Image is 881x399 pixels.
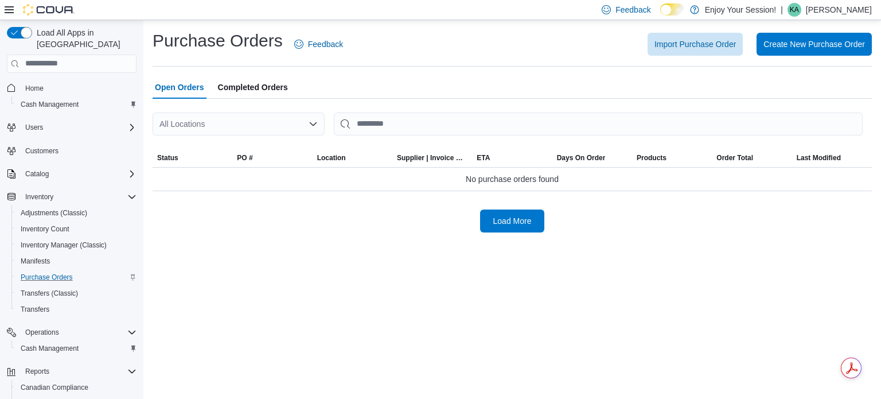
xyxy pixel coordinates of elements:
[2,189,141,205] button: Inventory
[25,84,44,93] span: Home
[308,38,343,50] span: Feedback
[712,149,792,167] button: Order Total
[334,113,863,135] input: This is a search bar. After typing your query, hit enter to filter the results lower in the page.
[16,222,74,236] a: Inventory Count
[21,121,48,134] button: Users
[16,270,137,284] span: Purchase Orders
[466,172,559,186] span: No purchase orders found
[21,241,107,250] span: Inventory Manager (Classic)
[797,153,841,162] span: Last Modified
[16,270,77,284] a: Purchase Orders
[11,379,141,396] button: Canadian Compliance
[16,303,54,316] a: Transfers
[21,81,137,95] span: Home
[25,367,49,376] span: Reports
[21,190,58,204] button: Inventory
[648,33,743,56] button: Import Purchase Order
[615,4,650,16] span: Feedback
[11,205,141,221] button: Adjustments (Classic)
[23,4,75,16] img: Cova
[493,215,532,227] span: Load More
[11,301,141,317] button: Transfers
[2,324,141,340] button: Operations
[25,169,49,179] span: Catalog
[11,285,141,301] button: Transfers (Classic)
[25,146,59,156] span: Customers
[157,153,178,162] span: Status
[155,76,204,99] span: Open Orders
[552,149,632,167] button: Days On Order
[21,365,54,378] button: Reports
[757,33,872,56] button: Create New Purchase Order
[21,383,88,392] span: Canadian Compliance
[21,326,137,339] span: Operations
[806,3,872,17] p: [PERSON_NAME]
[11,269,141,285] button: Purchase Orders
[21,344,79,353] span: Cash Management
[21,273,73,282] span: Purchase Orders
[309,119,318,129] button: Open list of options
[11,237,141,253] button: Inventory Manager (Classic)
[788,3,801,17] div: Kim Alakas
[21,167,53,181] button: Catalog
[16,381,93,394] a: Canadian Compliance
[16,303,137,316] span: Transfers
[392,149,472,167] button: Supplier | Invoice Number
[313,149,392,167] button: Location
[11,253,141,269] button: Manifests
[25,123,43,132] span: Users
[218,76,288,99] span: Completed Orders
[25,328,59,337] span: Operations
[21,224,69,234] span: Inventory Count
[21,167,137,181] span: Catalog
[21,82,48,95] a: Home
[2,363,141,379] button: Reports
[654,38,736,50] span: Import Purchase Order
[763,38,865,50] span: Create New Purchase Order
[16,206,137,220] span: Adjustments (Classic)
[477,153,490,162] span: ETA
[16,254,54,268] a: Manifests
[2,119,141,135] button: Users
[232,149,312,167] button: PO #
[16,254,137,268] span: Manifests
[153,149,232,167] button: Status
[290,33,348,56] a: Feedback
[21,208,87,218] span: Adjustments (Classic)
[16,342,83,355] a: Cash Management
[16,381,137,394] span: Canadian Compliance
[557,153,606,162] span: Days On Order
[16,206,92,220] a: Adjustments (Classic)
[2,142,141,159] button: Customers
[792,149,872,167] button: Last Modified
[11,96,141,113] button: Cash Management
[21,289,78,298] span: Transfers (Classic)
[2,80,141,96] button: Home
[21,365,137,378] span: Reports
[16,238,111,252] a: Inventory Manager (Classic)
[660,3,684,16] input: Dark Mode
[153,29,283,52] h1: Purchase Orders
[21,326,64,339] button: Operations
[317,153,346,162] div: Location
[16,238,137,252] span: Inventory Manager (Classic)
[21,190,137,204] span: Inventory
[21,100,79,109] span: Cash Management
[21,257,50,266] span: Manifests
[25,192,53,202] span: Inventory
[2,166,141,182] button: Catalog
[472,149,552,167] button: ETA
[21,121,137,134] span: Users
[16,286,83,300] a: Transfers (Classic)
[32,27,137,50] span: Load All Apps in [GEOGRAPHIC_DATA]
[16,98,137,111] span: Cash Management
[11,221,141,237] button: Inventory Count
[716,153,753,162] span: Order Total
[237,153,252,162] span: PO #
[21,305,49,314] span: Transfers
[705,3,777,17] p: Enjoy Your Session!
[397,153,467,162] span: Supplier | Invoice Number
[637,153,666,162] span: Products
